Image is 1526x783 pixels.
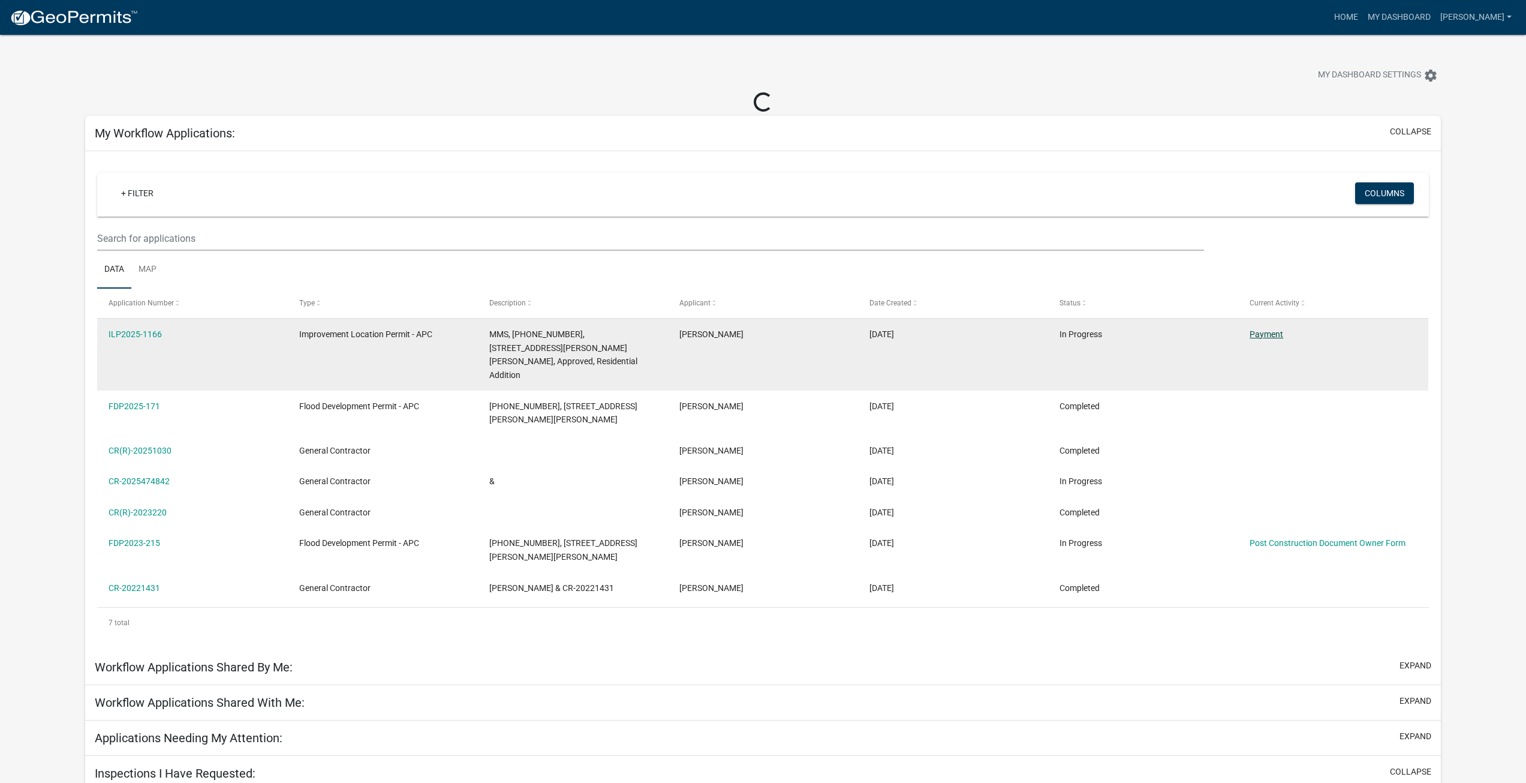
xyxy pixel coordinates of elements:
[95,695,305,710] h5: Workflow Applications Shared With Me:
[1060,583,1100,593] span: Completed
[1060,508,1100,517] span: Completed
[869,401,894,411] span: 09/10/2025
[478,289,668,317] datatable-header-cell: Description
[1308,64,1447,87] button: My Dashboard Settingssettings
[1399,730,1431,743] button: expand
[679,329,744,339] span: Shawn Dustin Huey
[109,299,174,307] span: Application Number
[1060,446,1100,455] span: Completed
[95,766,255,781] h5: Inspections I Have Requested:
[679,583,744,593] span: Shawn Dustin Huey
[1250,299,1299,307] span: Current Activity
[1390,766,1431,778] button: collapse
[1399,695,1431,707] button: expand
[97,608,1429,638] div: 7 total
[1329,6,1363,29] a: Home
[95,731,282,745] h5: Applications Needing My Attention:
[287,289,477,317] datatable-header-cell: Type
[95,126,235,140] h5: My Workflow Applications:
[1048,289,1238,317] datatable-header-cell: Status
[869,538,894,548] span: 03/28/2023
[1399,659,1431,672] button: expand
[869,476,894,486] span: 09/07/2025
[95,660,293,674] h5: Workflow Applications Shared By Me:
[1355,182,1414,204] button: Columns
[1060,329,1102,339] span: In Progress
[1060,299,1080,307] span: Status
[299,446,371,455] span: General Contractor
[97,251,131,289] a: Data
[299,299,315,307] span: Type
[1250,538,1405,548] a: Post Construction Document Owner Form
[112,182,163,204] a: + Filter
[679,401,744,411] span: Shawn Dustin Huey
[679,299,711,307] span: Applicant
[1060,476,1102,486] span: In Progress
[858,289,1048,317] datatable-header-cell: Date Created
[1238,289,1428,317] datatable-header-cell: Current Activity
[489,329,637,380] span: MMS, 005-110-054, 6402 E MCKENNA RD LOT 99, Huey, ILP2025-1166, Approved, Residential Addition
[869,583,894,593] span: 09/12/2022
[489,583,614,593] span: Shawn Dustin Huey & CR-20221431
[679,446,744,455] span: Shawn Dustin Huey
[869,508,894,517] span: 09/13/2023
[668,289,858,317] datatable-header-cell: Applicant
[299,508,371,517] span: General Contractor
[869,446,894,455] span: 09/07/2025
[1390,125,1431,138] button: collapse
[1250,329,1283,339] a: Payment
[679,508,744,517] span: Shawn Dustin Huey
[299,538,419,548] span: Flood Development Permit - APC
[869,299,911,307] span: Date Created
[1423,68,1438,83] i: settings
[489,476,495,486] span: &
[299,401,419,411] span: Flood Development Permit - APC
[109,476,170,486] a: CR-2025474842
[489,401,637,425] span: 005-110-054, 6402 E MCKENNA RD LOT 99, Huey, 211
[109,401,160,411] a: FDP2025-171
[679,476,744,486] span: Shawn Dustin Huey
[97,289,287,317] datatable-header-cell: Application Number
[109,446,171,455] a: CR(R)-20251030
[299,329,432,339] span: Improvement Location Permit - APC
[299,583,371,593] span: General Contractor
[299,476,371,486] span: General Contractor
[109,583,160,593] a: CR-20221431
[1363,6,1435,29] a: My Dashboard
[109,538,160,548] a: FDP2023-215
[1318,68,1421,83] span: My Dashboard Settings
[869,329,894,339] span: 09/15/2025
[489,538,637,562] span: 005-110-054, 6402 E MCKENNA RD, Huey, 211
[1435,6,1516,29] a: [PERSON_NAME]
[679,538,744,548] span: Shawn Dustin Huey
[109,508,167,517] a: CR(R)-2023220
[85,151,1441,649] div: collapse
[131,251,164,289] a: Map
[1060,401,1100,411] span: Completed
[109,329,162,339] a: ILP2025-1166
[97,226,1203,251] input: Search for applications
[1060,538,1102,548] span: In Progress
[489,299,526,307] span: Description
